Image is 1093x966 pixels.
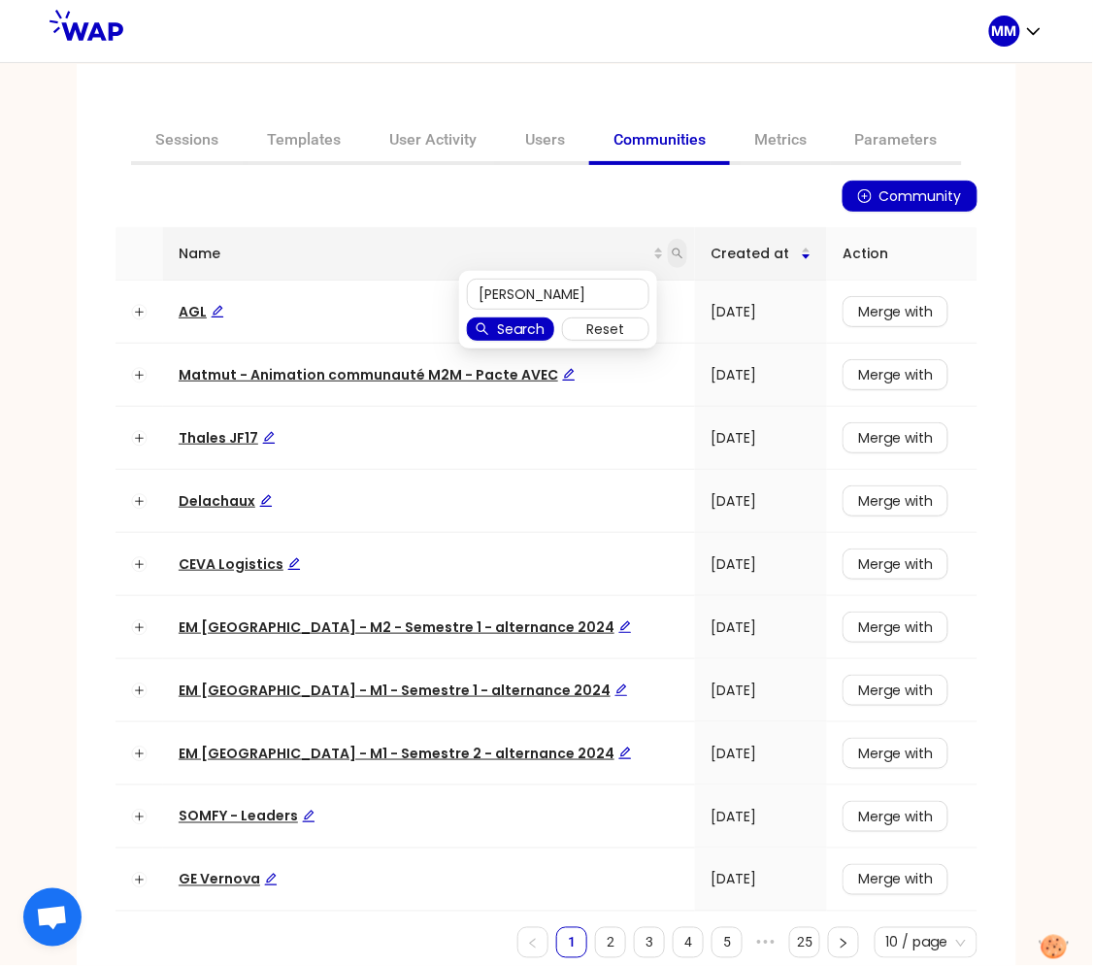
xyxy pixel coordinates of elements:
div: Edit [287,553,301,575]
button: MM [989,16,1043,47]
button: Merge with [843,801,948,832]
span: Merge with [858,427,933,449]
td: [DATE] [695,722,827,785]
button: Expand row [132,430,148,446]
th: Action [827,227,977,281]
td: [DATE] [695,470,827,533]
span: right [838,938,849,949]
a: 4 [674,928,703,957]
button: Merge with [843,485,948,516]
span: edit [211,305,224,318]
span: EM [GEOGRAPHIC_DATA] - M1 - Semestre 2 - alternance 2024 [179,744,632,763]
a: Matmut - Animation communauté M2M - Pacte AVECEdit [179,365,576,384]
td: [DATE] [695,785,827,849]
a: 25 [790,928,819,957]
li: Next 5 Pages [750,927,781,958]
a: Sessions [131,118,243,165]
div: Edit [264,869,278,890]
a: User Activity [365,118,501,165]
span: GE Vernova [179,870,278,889]
a: 1 [557,928,586,957]
span: edit [302,810,315,823]
span: Merge with [858,553,933,575]
li: 5 [712,927,743,958]
span: 10 / page [886,928,966,957]
span: edit [618,620,632,634]
span: edit [618,747,632,760]
span: CEVA Logistics [179,554,301,574]
span: edit [562,368,576,382]
div: Edit [262,427,276,449]
a: CEVA LogisticsEdit [179,554,301,574]
button: right [828,927,859,958]
button: Reset [562,317,649,341]
a: EM [GEOGRAPHIC_DATA] - M1 - Semestre 2 - alternance 2024Edit [179,744,632,763]
a: GE VernovaEdit [179,870,278,889]
li: 2 [595,927,626,958]
a: SOMFY - LeadersEdit [179,807,315,826]
td: [DATE] [695,281,827,344]
button: Merge with [843,422,948,453]
a: Templates [243,118,365,165]
div: Edit [302,806,315,827]
li: Previous Page [517,927,548,958]
span: Community [879,185,962,207]
button: Merge with [843,359,948,390]
td: [DATE] [695,849,827,912]
a: DelachauxEdit [179,491,273,511]
div: Edit [259,490,273,512]
div: Page Size [875,927,977,958]
a: 3 [635,928,664,957]
span: Reset [586,318,624,340]
button: Expand row [132,683,148,698]
span: plus-circle [858,189,872,205]
span: edit [614,683,628,697]
input: Search name [467,279,649,310]
td: [DATE] [695,659,827,722]
a: Parameters [831,118,962,165]
button: Merge with [843,549,948,580]
button: Merge with [843,675,948,706]
span: Merge with [858,616,933,638]
button: Expand row [132,809,148,824]
span: ••• [750,927,781,958]
a: Users [501,118,589,165]
span: search [672,248,683,259]
span: AGL [179,302,224,321]
td: [DATE] [695,344,827,407]
span: Merge with [858,680,933,701]
span: Created at [711,243,801,264]
span: edit [262,431,276,445]
span: Merge with [858,743,933,764]
span: Search [497,318,545,340]
span: left [527,938,539,949]
li: 3 [634,927,665,958]
button: searchSearch [467,317,554,341]
a: Thales JF17Edit [179,428,276,448]
span: search [668,239,687,268]
span: Delachaux [179,491,273,511]
span: edit [264,873,278,886]
button: Merge with [843,864,948,895]
span: Matmut - Animation communauté M2M - Pacte AVEC [179,365,576,384]
div: Edit [614,680,628,701]
span: edit [287,557,301,571]
span: Merge with [858,490,933,512]
button: Expand row [132,746,148,761]
a: EM [GEOGRAPHIC_DATA] - M2 - Semestre 1 - alternance 2024Edit [179,617,632,637]
button: Expand row [132,872,148,887]
div: Edit [562,364,576,385]
span: EM [GEOGRAPHIC_DATA] - M1 - Semestre 1 - alternance 2024 [179,681,628,700]
span: Thales JF17 [179,428,276,448]
span: Merge with [858,869,933,890]
button: Merge with [843,738,948,769]
button: Merge with [843,296,948,327]
a: AGLEdit [179,302,224,321]
button: left [517,927,548,958]
button: Expand row [132,367,148,383]
td: [DATE] [695,596,827,659]
button: Merge with [843,612,948,643]
span: search [476,322,489,338]
span: edit [259,494,273,508]
button: Expand row [132,493,148,509]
